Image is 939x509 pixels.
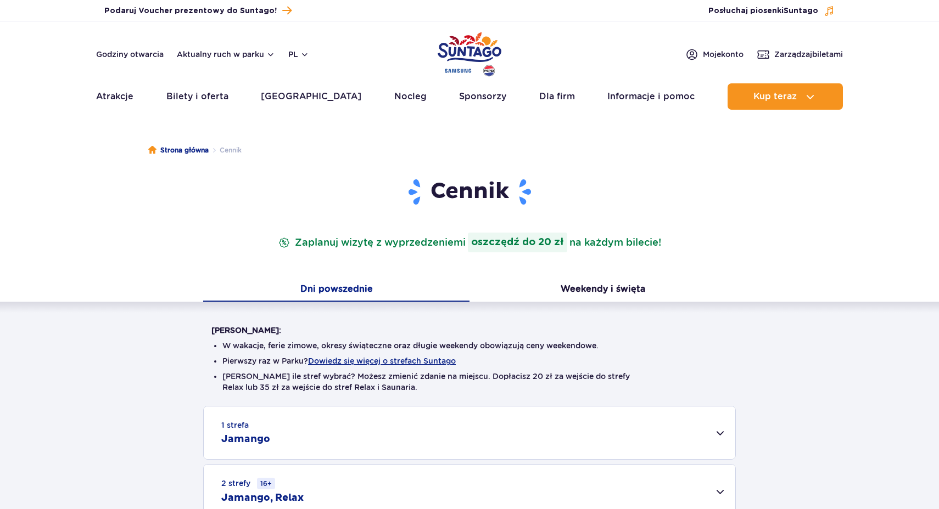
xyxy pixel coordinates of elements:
li: Cennik [209,145,242,156]
li: Pierwszy raz w Parku? [222,355,717,366]
a: Park of Poland [438,27,501,78]
a: Atrakcje [96,83,133,110]
a: Informacje i pomoc [607,83,695,110]
a: Zarządzajbiletami [757,48,843,61]
button: Posłuchaj piosenkiSuntago [708,5,835,16]
li: [PERSON_NAME] ile stref wybrać? Możesz zmienić zdanie na miejscu. Dopłacisz 20 zł za wejście do s... [222,371,717,393]
h2: Jamango [221,433,270,446]
span: Suntago [784,7,818,15]
a: Dla firm [539,83,575,110]
a: Nocleg [394,83,427,110]
button: Aktualny ruch w parku [177,50,275,59]
a: [GEOGRAPHIC_DATA] [261,83,361,110]
strong: oszczędź do 20 zł [468,233,567,252]
a: Godziny otwarcia [96,49,164,60]
strong: [PERSON_NAME]: [211,326,281,335]
h2: Jamango, Relax [221,491,304,505]
button: Dowiedz się więcej o strefach Suntago [308,357,456,365]
a: Strona główna [148,145,209,156]
button: pl [288,49,309,60]
a: Sponsorzy [459,83,506,110]
a: Mojekonto [685,48,744,61]
span: Kup teraz [753,92,797,101]
small: 2 strefy [221,478,275,489]
h1: Cennik [211,178,728,206]
button: Kup teraz [728,83,843,110]
span: Zarządzaj biletami [774,49,843,60]
small: 16+ [257,478,275,489]
a: Bilety i oferta [166,83,228,110]
span: Posłuchaj piosenki [708,5,818,16]
p: Zaplanuj wizytę z wyprzedzeniem na każdym bilecie! [276,233,663,252]
button: Weekendy i święta [470,279,736,302]
a: Podaruj Voucher prezentowy do Suntago! [104,3,292,18]
small: 1 strefa [221,420,249,431]
span: Podaruj Voucher prezentowy do Suntago! [104,5,277,16]
span: Moje konto [703,49,744,60]
button: Dni powszednie [203,279,470,302]
li: W wakacje, ferie zimowe, okresy świąteczne oraz długie weekendy obowiązują ceny weekendowe. [222,340,717,351]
